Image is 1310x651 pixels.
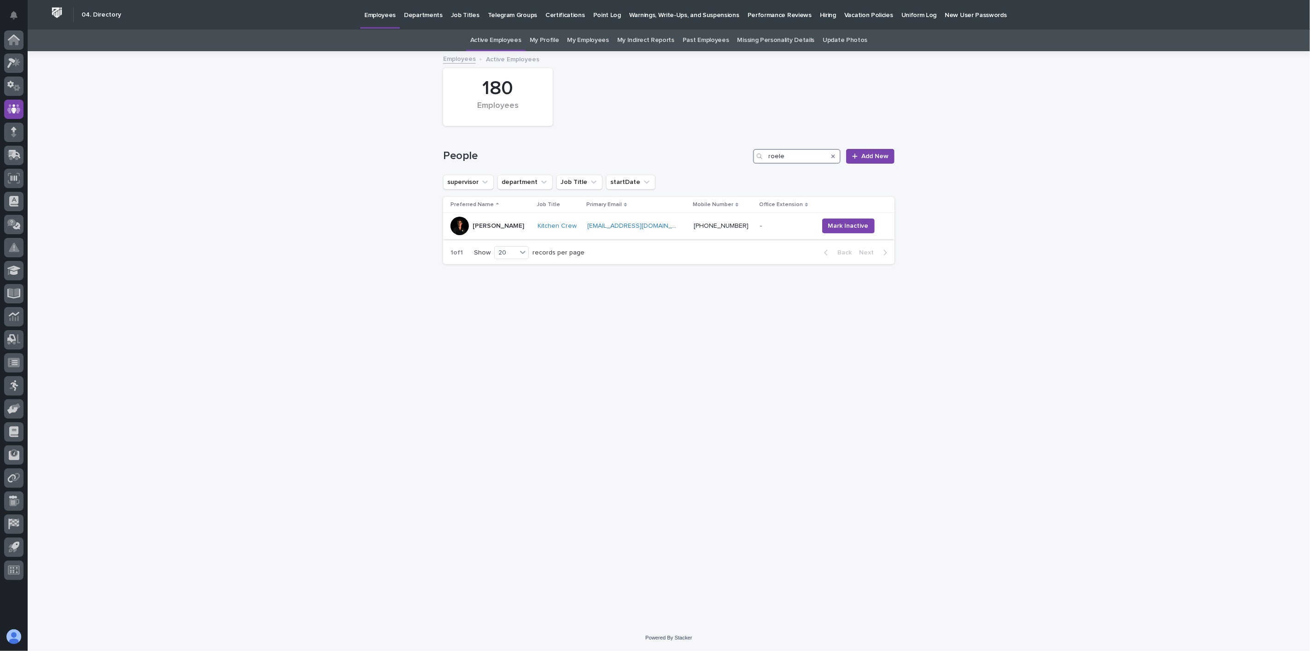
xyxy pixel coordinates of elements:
button: users-avatar [4,627,23,646]
span: Back [832,249,852,256]
span: Next [859,249,879,256]
button: Notifications [4,6,23,25]
a: Powered By Stacker [645,635,692,640]
a: [EMAIL_ADDRESS][DOMAIN_NAME] [587,223,691,229]
a: My Profile [530,30,559,51]
div: 20 [495,248,517,258]
input: Search [753,149,841,164]
div: Employees [459,101,537,120]
button: Next [855,249,895,257]
h2: 04. Directory [82,11,121,19]
a: Missing Personality Details [737,30,815,51]
p: Preferred Name [450,200,494,210]
a: Past Employees [683,30,729,51]
button: department [497,175,553,189]
p: - [760,220,764,230]
p: Primary Email [586,200,622,210]
button: Job Title [556,175,602,189]
a: Kitchen Crew [538,222,577,230]
img: Workspace Logo [48,4,65,21]
button: Mark Inactive [822,219,875,233]
p: 1 of 1 [443,242,470,264]
tr: [PERSON_NAME]Kitchen Crew [EMAIL_ADDRESS][DOMAIN_NAME] [PHONE_NUMBER]-- Mark Inactive [443,213,895,239]
p: Office Extension [759,200,803,210]
span: Mark Inactive [828,221,869,231]
button: startDate [606,175,655,189]
div: Notifications [12,11,23,26]
p: Active Employees [486,53,539,64]
p: Mobile Number [693,200,733,210]
div: 180 [459,77,537,100]
span: Add New [861,153,889,160]
h1: People [443,149,749,163]
p: Show [474,249,491,257]
p: [PERSON_NAME] [473,222,524,230]
a: Employees [443,53,476,64]
p: records per page [532,249,585,257]
button: supervisor [443,175,494,189]
p: Job Title [537,200,560,210]
a: My Indirect Reports [617,30,674,51]
a: Update Photos [823,30,867,51]
a: My Employees [567,30,609,51]
a: Active Employees [470,30,521,51]
button: Back [817,249,855,257]
a: Add New [846,149,895,164]
a: [PHONE_NUMBER] [694,223,749,229]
